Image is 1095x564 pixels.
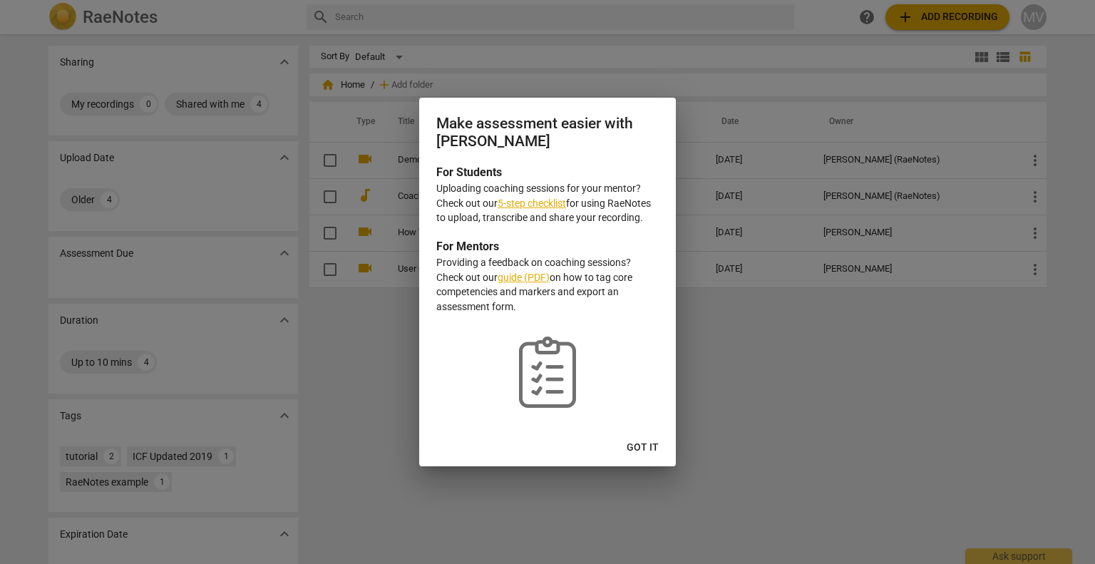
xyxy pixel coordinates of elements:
[436,115,659,150] h2: Make assessment easier with [PERSON_NAME]
[627,441,659,455] span: Got it
[498,198,566,209] a: 5-step checklist
[436,240,499,253] b: For Mentors
[498,272,550,283] a: guide (PDF)
[436,181,659,225] p: Uploading coaching sessions for your mentor? Check out our for using RaeNotes to upload, transcri...
[436,255,659,314] p: Providing a feedback on coaching sessions? Check out our on how to tag core competencies and mark...
[436,165,502,179] b: For Students
[615,435,670,461] button: Got it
